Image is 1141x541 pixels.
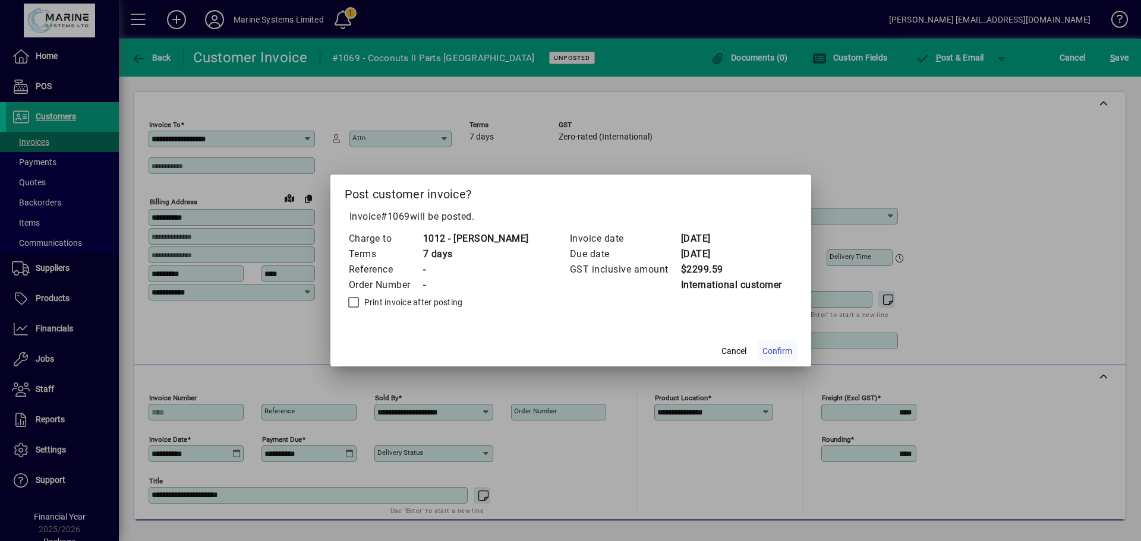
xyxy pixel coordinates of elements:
td: Due date [569,246,680,262]
span: #1069 [381,211,410,222]
td: Order Number [348,277,423,293]
td: $2299.59 [680,262,782,277]
td: Invoice date [569,231,680,246]
td: 7 days [423,246,529,262]
h2: Post customer invoice? [330,175,811,209]
td: Charge to [348,231,423,246]
span: Confirm [762,345,792,357]
td: International customer [680,277,782,293]
label: Print invoice after posting [362,296,463,308]
td: [DATE] [680,246,782,262]
td: - [423,262,529,277]
td: GST inclusive amount [569,262,680,277]
p: Invoice will be posted . [345,210,797,224]
td: Terms [348,246,423,262]
span: Cancel [721,345,746,357]
td: - [423,277,529,293]
button: Confirm [758,340,797,362]
td: Reference [348,262,423,277]
button: Cancel [715,340,753,362]
td: [DATE] [680,231,782,246]
td: 1012 - [PERSON_NAME] [423,231,529,246]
